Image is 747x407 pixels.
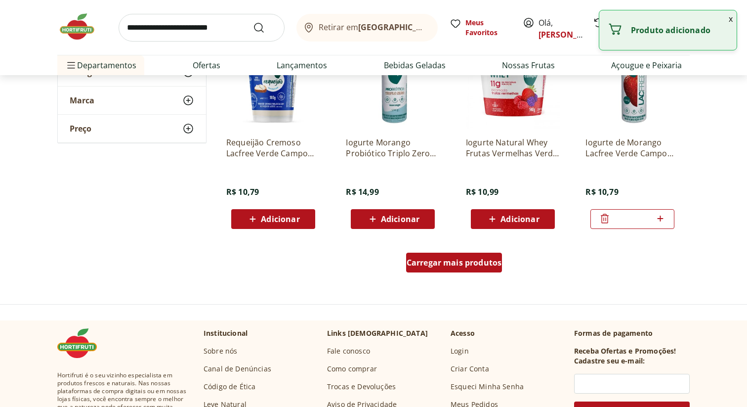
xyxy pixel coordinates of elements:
a: Nossas Frutas [502,59,555,71]
p: Produto adicionado [631,25,729,35]
img: Requeijão Cremoso Lacfree Verde Campo 180g [226,35,320,129]
img: Hortifruti [57,12,107,42]
button: Adicionar [351,209,435,229]
button: Retirar em[GEOGRAPHIC_DATA]/[GEOGRAPHIC_DATA] [296,14,438,42]
h3: Receba Ofertas e Promoções! [574,346,676,356]
a: Iogurte de Morango Lacfree Verde Campo 500g [585,137,679,159]
button: Menu [65,53,77,77]
button: Fechar notificação [725,10,737,27]
button: Marca [58,87,206,114]
a: Bebidas Geladas [384,59,446,71]
button: Adicionar [471,209,555,229]
a: Login [451,346,469,356]
span: R$ 10,79 [226,186,259,197]
span: Carregar mais produtos [407,259,502,267]
a: Iogurte Natural Whey Frutas Vermelhas Verde Campo 140g [466,137,560,159]
button: Submit Search [253,22,277,34]
a: Código de Ética [204,382,255,392]
a: Iogurte Morango Probiótico Triplo Zero Verde Campo 500g [346,137,440,159]
span: Marca [70,95,94,105]
img: Iogurte de Morango Lacfree Verde Campo 500g [585,35,679,129]
a: Meus Favoritos [450,18,511,38]
span: R$ 14,99 [346,186,378,197]
span: Adicionar [261,215,299,223]
span: R$ 10,79 [585,186,618,197]
img: Hortifruti [57,328,107,358]
button: Preço [58,115,206,142]
a: Criar Conta [451,364,489,374]
span: Departamentos [65,53,136,77]
button: Adicionar [231,209,315,229]
a: Canal de Denúncias [204,364,271,374]
a: Esqueci Minha Senha [451,382,524,392]
a: Fale conosco [327,346,370,356]
span: Olá, [539,17,582,41]
p: Acesso [451,328,475,338]
p: Formas de pagamento [574,328,690,338]
p: Institucional [204,328,248,338]
span: R$ 10,99 [466,186,498,197]
span: Meus Favoritos [465,18,511,38]
img: Iogurte Morango Probiótico Triplo Zero Verde Campo 500g [346,35,440,129]
span: Retirar em [319,23,428,32]
a: Como comprar [327,364,377,374]
a: Ofertas [193,59,220,71]
a: Sobre nós [204,346,237,356]
a: Açougue e Peixaria [611,59,682,71]
input: search [119,14,285,42]
a: [PERSON_NAME] [539,29,603,40]
a: Carregar mais produtos [406,253,502,276]
a: Requeijão Cremoso Lacfree Verde Campo 180g [226,137,320,159]
span: Preço [70,124,91,134]
p: Links [DEMOGRAPHIC_DATA] [327,328,428,338]
b: [GEOGRAPHIC_DATA]/[GEOGRAPHIC_DATA] [358,22,525,33]
a: Trocas e Devoluções [327,382,396,392]
h3: Cadastre seu e-mail: [574,356,645,366]
img: Iogurte Natural Whey Frutas Vermelhas Verde Campo 140g [466,35,560,129]
span: Adicionar [500,215,539,223]
span: Adicionar [381,215,419,223]
a: Lançamentos [277,59,327,71]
